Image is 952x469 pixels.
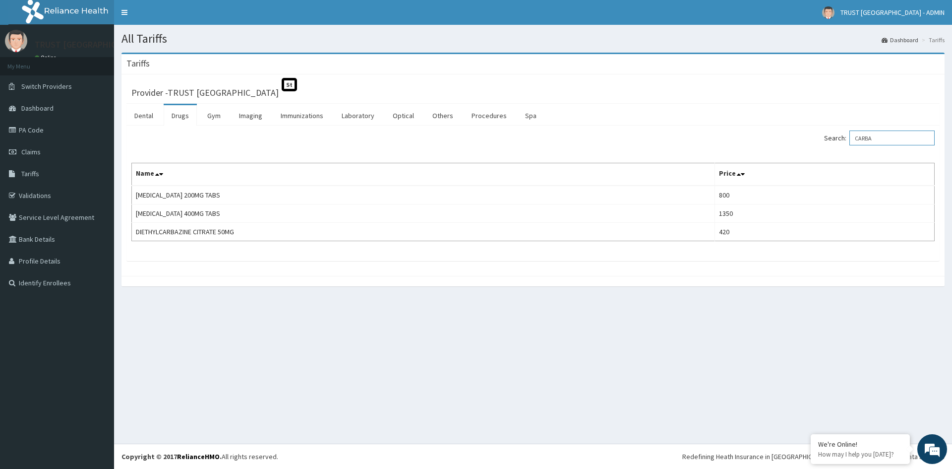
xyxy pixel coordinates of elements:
[714,186,934,204] td: 800
[424,105,461,126] a: Others
[132,163,715,186] th: Name
[121,32,945,45] h1: All Tariffs
[714,163,934,186] th: Price
[163,5,186,29] div: Minimize live chat window
[164,105,197,126] a: Drugs
[818,450,902,459] p: How may I help you today?
[714,223,934,241] td: 420
[21,82,72,91] span: Switch Providers
[21,104,54,113] span: Dashboard
[882,36,918,44] a: Dashboard
[824,131,935,145] label: Search:
[18,50,40,74] img: d_794563401_company_1708531726252_794563401
[282,78,297,91] span: St
[114,444,952,469] footer: All rights reserved.
[385,105,422,126] a: Optical
[126,59,150,68] h3: Tariffs
[21,169,39,178] span: Tariffs
[177,452,220,461] a: RelianceHMO
[334,105,382,126] a: Laboratory
[919,36,945,44] li: Tariffs
[818,440,902,449] div: We're Online!
[849,131,935,145] input: Search:
[132,204,715,223] td: [MEDICAL_DATA] 400MG TABS
[199,105,229,126] a: Gym
[5,271,189,306] textarea: Type your message and hit 'Enter'
[132,186,715,204] td: [MEDICAL_DATA] 200MG TABS
[517,105,544,126] a: Spa
[126,105,161,126] a: Dental
[52,56,167,68] div: Chat with us now
[58,125,137,225] span: We're online!
[822,6,834,19] img: User Image
[682,452,945,462] div: Redefining Heath Insurance in [GEOGRAPHIC_DATA] using Telemedicine and Data Science!
[35,54,59,61] a: Online
[132,223,715,241] td: DIETHYLCARBAZINE CITRATE 50MG
[464,105,515,126] a: Procedures
[21,147,41,156] span: Claims
[131,88,279,97] h3: Provider - TRUST [GEOGRAPHIC_DATA]
[273,105,331,126] a: Immunizations
[714,204,934,223] td: 1350
[35,40,177,49] p: TRUST [GEOGRAPHIC_DATA] - ADMIN
[231,105,270,126] a: Imaging
[840,8,945,17] span: TRUST [GEOGRAPHIC_DATA] - ADMIN
[5,30,27,52] img: User Image
[121,452,222,461] strong: Copyright © 2017 .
